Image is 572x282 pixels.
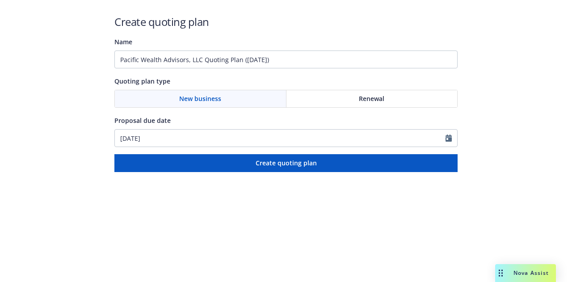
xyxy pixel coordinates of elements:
span: Name [114,38,132,46]
svg: Calendar [446,135,452,142]
span: Nova Assist [513,269,549,277]
span: New business [179,94,221,103]
input: MM/DD/YYYY [115,130,446,147]
button: Create quoting plan [114,154,458,172]
div: Drag to move [495,264,506,282]
span: Create quoting plan [256,159,317,167]
span: Quoting plan type [114,77,170,85]
span: Renewal [359,94,384,103]
h1: Create quoting plan [114,14,458,29]
input: Quoting plan name [114,51,458,68]
button: Nova Assist [495,264,556,282]
span: Proposal due date [114,116,171,125]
